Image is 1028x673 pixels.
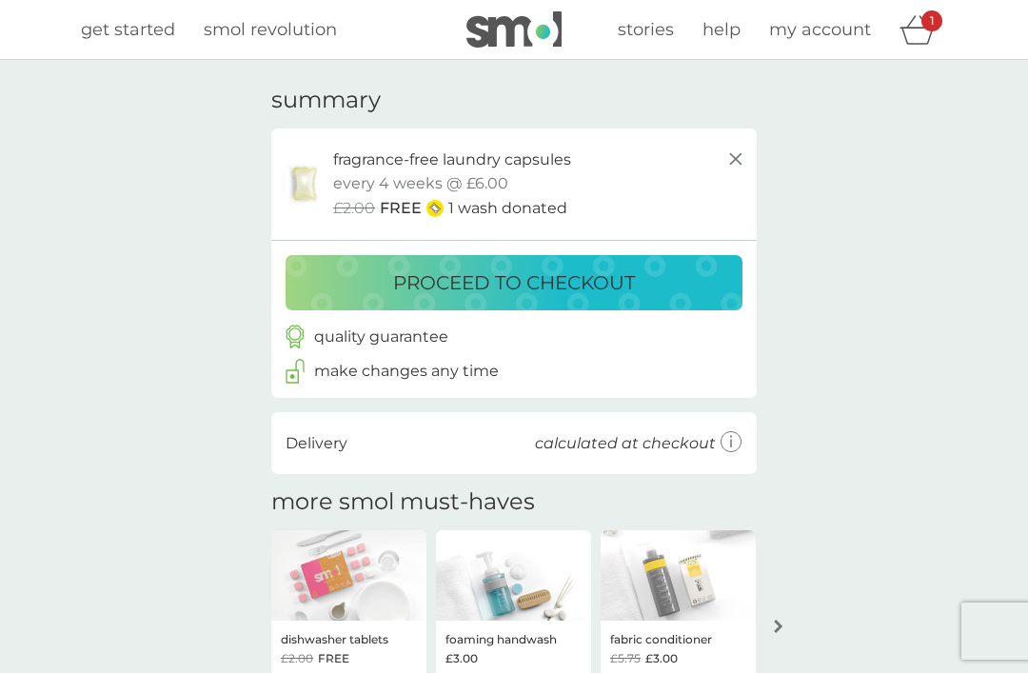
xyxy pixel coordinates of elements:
p: calculated at checkout [535,431,716,456]
span: FREE [380,196,422,221]
span: £2.00 [281,649,313,667]
span: get started [81,19,175,40]
p: fragrance-free laundry capsules [333,148,571,172]
span: smol revolution [204,19,337,40]
div: basket [899,10,947,49]
span: help [702,19,741,40]
span: £5.75 [610,649,641,667]
p: quality guarantee [314,325,448,349]
h2: more smol must-haves [271,488,535,516]
a: get started [81,16,175,44]
p: 1 wash donated [448,196,567,221]
a: smol revolution [204,16,337,44]
p: Delivery [286,431,347,456]
p: every 4 weeks @ £6.00 [333,171,508,196]
span: £2.00 [333,196,375,221]
span: FREE [318,649,349,667]
span: £3.00 [645,649,678,667]
p: fabric conditioner [610,630,712,648]
a: help [702,16,741,44]
h3: summary [271,87,381,114]
span: stories [618,19,674,40]
span: my account [769,19,871,40]
a: my account [769,16,871,44]
p: foaming handwash [445,630,557,648]
img: smol [466,11,562,48]
p: dishwasher tablets [281,630,388,648]
span: £3.00 [445,649,478,667]
p: make changes any time [314,359,499,384]
p: proceed to checkout [393,267,635,298]
button: proceed to checkout [286,255,742,310]
a: stories [618,16,674,44]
